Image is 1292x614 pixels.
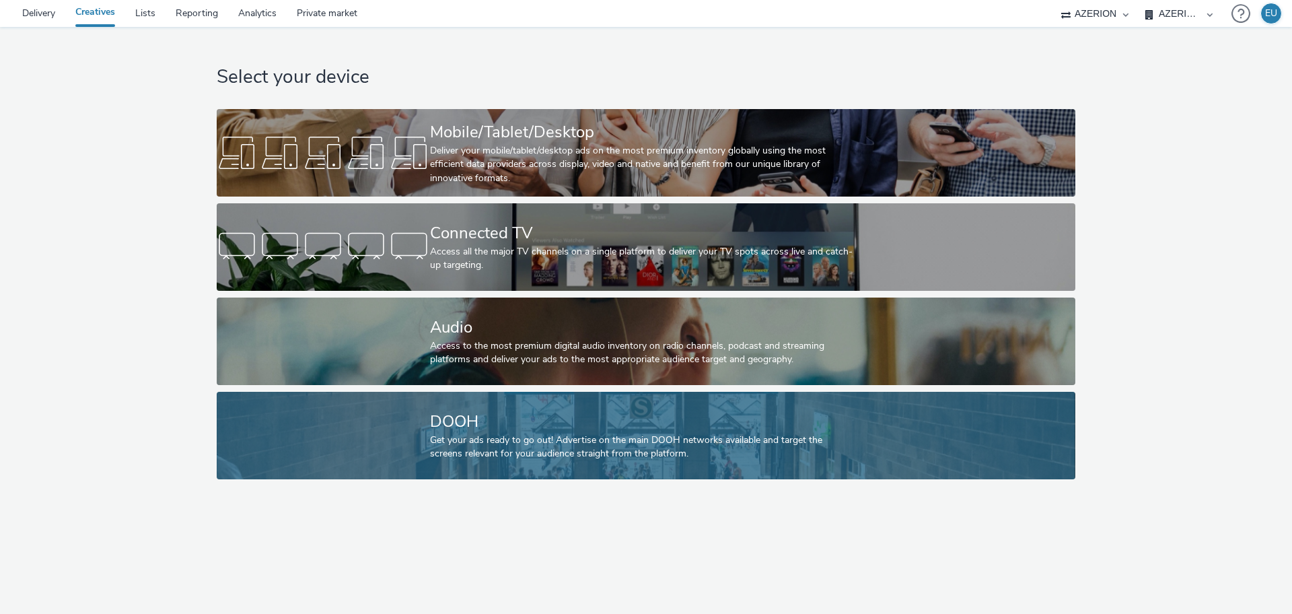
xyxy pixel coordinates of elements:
[430,434,857,461] div: Get your ads ready to go out! Advertise on the main DOOH networks available and target the screen...
[217,65,1075,90] h1: Select your device
[1199,3,1219,24] img: Hawk Academy
[430,245,857,273] div: Access all the major TV channels on a single platform to deliver your TV spots across live and ca...
[217,203,1075,291] a: Connected TVAccess all the major TV channels on a single platform to deliver your TV spots across...
[430,121,857,144] div: Mobile/Tablet/Desktop
[430,144,857,185] div: Deliver your mobile/tablet/desktop ads on the most premium inventory globally using the most effi...
[430,316,857,339] div: Audio
[430,410,857,434] div: DOOH
[217,109,1075,197] a: Mobile/Tablet/DesktopDeliver your mobile/tablet/desktop ads on the most premium inventory globall...
[1265,3,1277,24] div: EU
[430,339,857,367] div: Access to the most premium digital audio inventory on radio channels, podcast and streaming platf...
[217,392,1075,479] a: DOOHGet your ads ready to go out! Advertise on the main DOOH networks available and target the sc...
[1199,3,1225,24] a: Hawk Academy
[217,298,1075,385] a: AudioAccess to the most premium digital audio inventory on radio channels, podcast and streaming ...
[3,5,55,22] img: undefined Logo
[430,221,857,245] div: Connected TV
